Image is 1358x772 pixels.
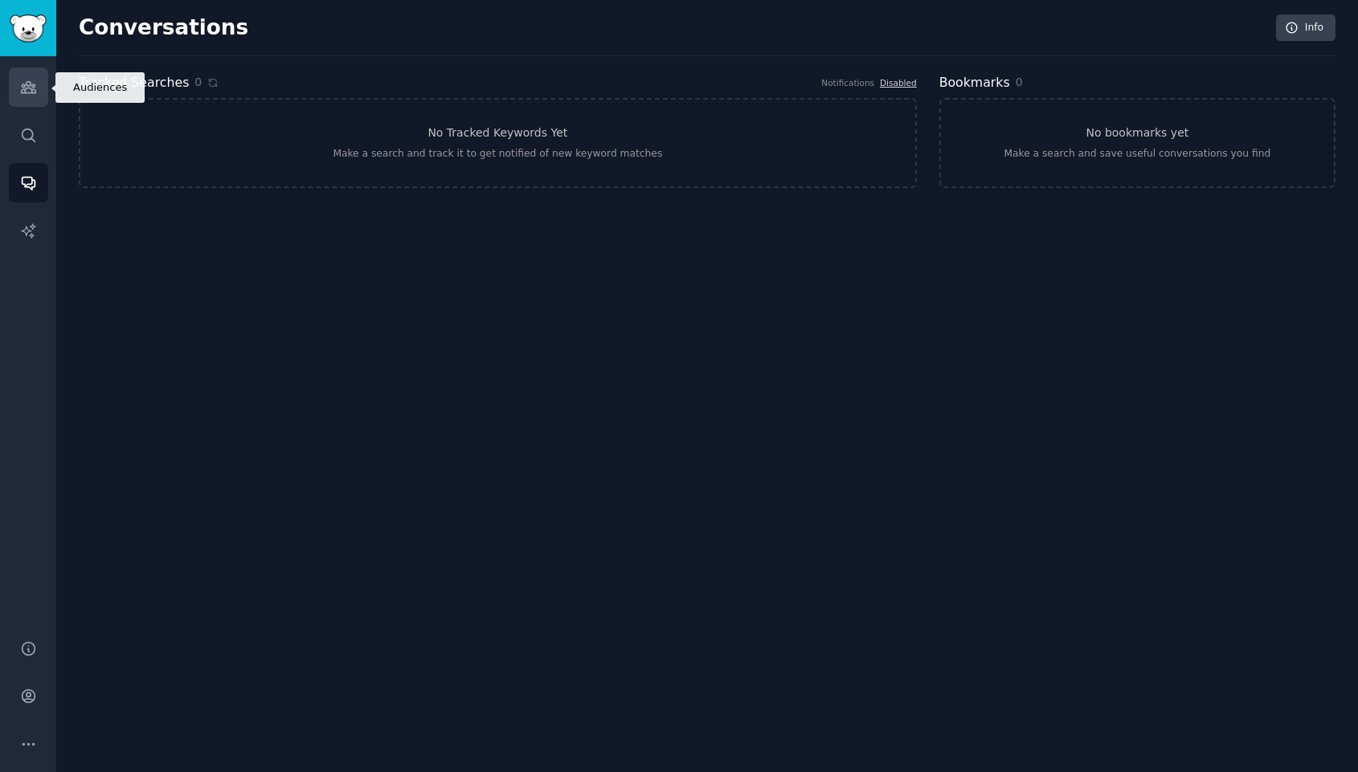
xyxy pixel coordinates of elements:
[79,73,189,93] h2: Tracked Searches
[333,147,662,161] div: Make a search and track it to get notified of new keyword matches
[1004,147,1270,161] div: Make a search and save useful conversations you find
[79,15,248,41] h2: Conversations
[821,77,874,88] div: Notifications
[880,78,917,88] a: Disabled
[79,98,917,188] a: No Tracked Keywords YetMake a search and track it to get notified of new keyword matches
[1276,14,1336,42] a: Info
[1086,125,1188,141] h3: No bookmarks yet
[939,73,1010,93] h2: Bookmarks
[194,74,202,91] span: 0
[1016,76,1023,88] span: 0
[10,14,47,43] img: GummySearch logo
[939,98,1336,188] a: No bookmarks yetMake a search and save useful conversations you find
[427,125,567,141] h3: No Tracked Keywords Yet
